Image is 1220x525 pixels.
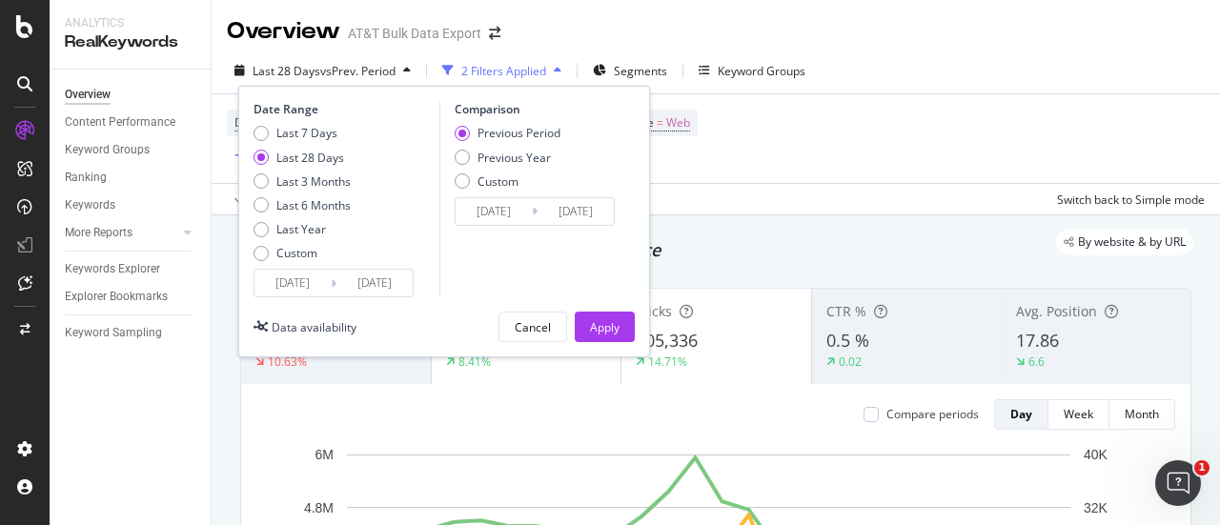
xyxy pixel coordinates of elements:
span: Avg. Position [1016,302,1097,320]
div: 0.02 [839,353,862,370]
div: Custom [254,245,351,261]
div: arrow-right-arrow-left [489,27,500,40]
div: Overview [227,15,340,48]
div: Day [1010,406,1032,422]
div: Keywords Explorer [65,259,160,279]
div: Ranking [65,168,107,188]
div: Explorer Bookmarks [65,287,168,307]
a: Content Performance [65,112,197,132]
span: By website & by URL [1078,236,1186,248]
span: Segments [614,63,667,79]
button: Day [994,399,1048,430]
div: More Reports [65,223,132,243]
div: Last 3 Months [254,173,351,190]
div: 10.63% [268,353,307,370]
button: Apply [575,312,635,342]
button: Cancel [498,312,567,342]
div: Previous Year [478,150,551,166]
div: Keyword Groups [718,63,805,79]
input: End Date [336,270,413,296]
div: 8.41% [458,353,491,370]
span: 605,336 [636,329,698,352]
div: Last 7 Days [254,125,351,141]
div: 14.71% [648,353,687,370]
div: AT&T Bulk Data Export [348,24,481,43]
text: 4.8M [304,500,334,515]
div: Apply [590,319,620,335]
div: legacy label [1056,229,1193,255]
div: Last Year [254,221,351,237]
div: Custom [478,173,518,190]
div: Custom [276,245,317,261]
button: Keyword Groups [691,55,813,86]
div: Keywords [65,195,115,215]
div: Date Range [254,101,435,117]
span: Web [666,110,690,136]
button: Last 28 DaysvsPrev. Period [227,55,418,86]
text: 6M [315,447,334,462]
span: 1 [1194,460,1210,475]
a: Keywords Explorer [65,259,197,279]
div: Content Performance [65,112,175,132]
div: Analytics [65,15,195,31]
div: Last 28 Days [254,150,351,166]
div: Compare periods [886,406,979,422]
input: Start Date [254,270,331,296]
button: Month [1109,399,1175,430]
div: Last Year [276,221,326,237]
div: Last 3 Months [276,173,351,190]
text: 32K [1084,500,1108,515]
div: Data availability [272,319,356,335]
div: Last 28 Days [276,150,344,166]
span: Last 28 Days [253,63,320,79]
a: Ranking [65,168,197,188]
div: Previous Year [455,150,560,166]
div: Previous Period [478,125,560,141]
span: vs Prev. Period [320,63,396,79]
button: Switch back to Simple mode [1049,184,1205,214]
div: 6.6 [1028,353,1045,370]
div: Switch back to Simple mode [1057,192,1205,208]
a: Keywords [65,195,197,215]
a: Explorer Bookmarks [65,287,197,307]
a: Overview [65,85,197,105]
div: Overview [65,85,111,105]
div: Keyword Sampling [65,323,162,343]
div: Comparison [455,101,620,117]
input: End Date [538,198,614,225]
div: Last 6 Months [276,197,351,213]
button: Week [1048,399,1109,430]
div: Custom [455,173,560,190]
iframe: Intercom live chat [1155,460,1201,506]
span: Clicks [636,302,672,320]
div: RealKeywords [65,31,195,53]
button: 2 Filters Applied [435,55,569,86]
span: Device [234,114,271,131]
span: 0.5 % [826,329,869,352]
input: Start Date [456,198,532,225]
div: Week [1064,406,1093,422]
text: 40K [1084,447,1108,462]
div: Keyword Groups [65,140,150,160]
div: Last 7 Days [276,125,337,141]
div: Last 6 Months [254,197,351,213]
span: 17.86 [1016,329,1059,352]
a: More Reports [65,223,178,243]
a: Keyword Groups [65,140,197,160]
div: Previous Period [455,125,560,141]
a: Keyword Sampling [65,323,197,343]
button: Apply [227,184,282,214]
div: 2 Filters Applied [461,63,546,79]
div: Cancel [515,319,551,335]
span: CTR % [826,302,866,320]
span: = [657,114,663,131]
button: Add Filter [227,145,303,168]
div: Month [1125,406,1159,422]
button: Segments [585,55,675,86]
